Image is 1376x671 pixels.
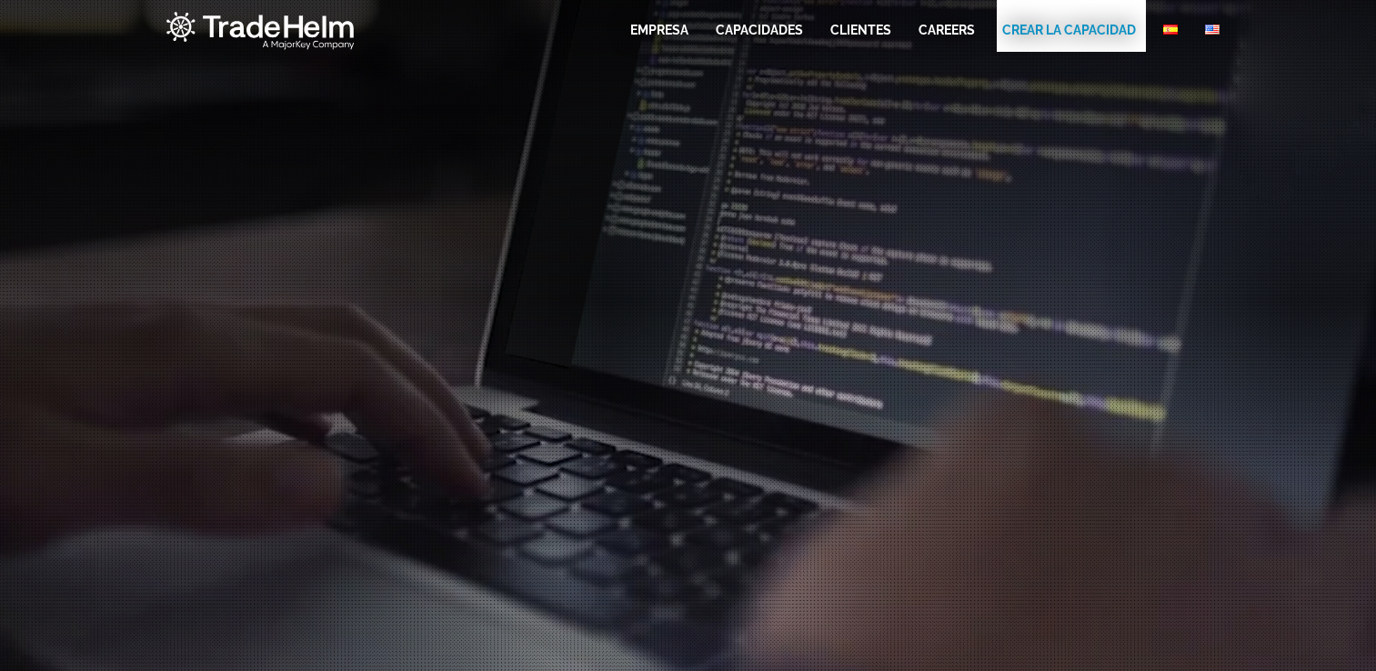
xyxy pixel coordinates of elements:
a: Clientes [830,21,891,39]
a: Crear La Capacidad [1002,21,1136,39]
a: EMPRESA [630,21,688,39]
a: CAREERS [919,21,975,39]
a: Capacidades [716,21,803,39]
img: English [1205,25,1220,35]
img: Español [1163,25,1178,35]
